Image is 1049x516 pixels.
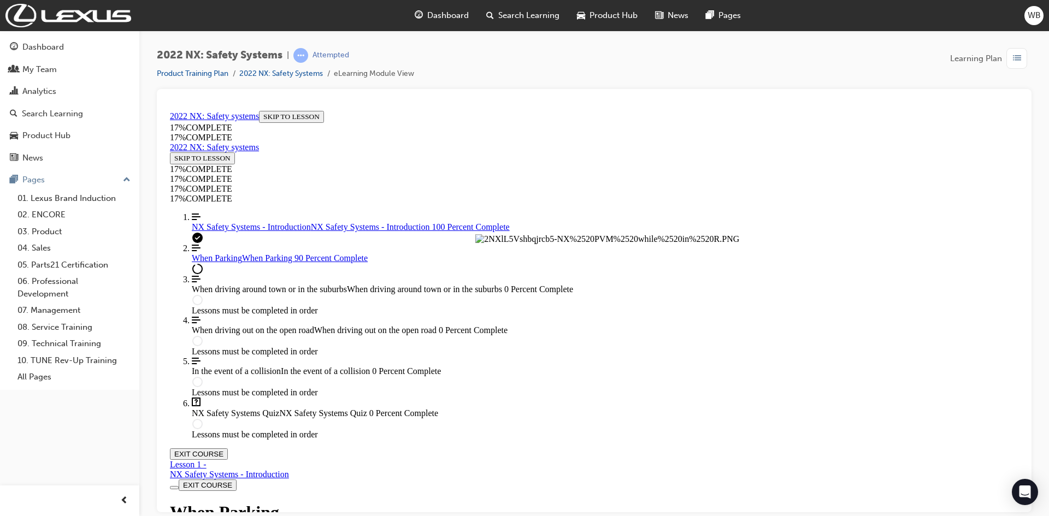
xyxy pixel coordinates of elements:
a: News [4,148,135,168]
div: Attempted [313,50,349,61]
div: My Team [22,63,57,76]
span: Learning Plan [950,52,1002,65]
a: search-iconSearch Learning [478,4,568,27]
a: 06. Professional Development [13,273,135,302]
button: Learning Plan [950,48,1032,69]
span: learningRecordVerb_ATTEMPT-icon [293,48,308,63]
a: Product Hub [4,126,135,146]
div: News [22,152,43,164]
a: 01. Lexus Brand Induction [13,190,135,207]
button: Pages [4,170,135,190]
span: WB [1028,9,1041,22]
a: 09. Technical Training [13,335,135,352]
span: list-icon [1013,52,1021,66]
a: guage-iconDashboard [406,4,478,27]
span: car-icon [577,9,585,22]
div: Open Intercom Messenger [1012,479,1038,505]
a: pages-iconPages [697,4,750,27]
a: car-iconProduct Hub [568,4,646,27]
span: up-icon [123,173,131,187]
span: news-icon [655,9,663,22]
a: 03. Product [13,223,135,240]
a: 07. Management [13,302,135,319]
li: eLearning Module View [334,68,414,80]
span: Product Hub [590,9,638,22]
div: Analytics [22,85,56,98]
a: Product Training Plan [157,69,228,78]
span: pages-icon [10,175,18,185]
span: Pages [718,9,741,22]
a: All Pages [13,369,135,385]
span: car-icon [10,131,18,141]
a: Search Learning [4,104,135,124]
div: Dashboard [22,41,64,54]
span: prev-icon [120,494,128,508]
span: News [668,9,688,22]
a: 05. Parts21 Certification [13,257,135,274]
a: 2022 NX: Safety Systems [239,69,323,78]
div: Product Hub [22,129,70,142]
a: 08. Service Training [13,319,135,336]
a: Analytics [4,81,135,102]
a: My Team [4,60,135,80]
span: pages-icon [706,9,714,22]
div: Pages [22,174,45,186]
button: WB [1024,6,1044,25]
span: | [287,49,289,62]
button: DashboardMy TeamAnalyticsSearch LearningProduct HubNews [4,35,135,170]
a: 10. TUNE Rev-Up Training [13,352,135,369]
span: guage-icon [10,43,18,52]
img: Trak [5,4,131,27]
a: news-iconNews [646,4,697,27]
span: 2022 NX: Safety Systems [157,49,282,62]
span: guage-icon [415,9,423,22]
a: 04. Sales [13,240,135,257]
span: search-icon [486,9,494,22]
span: search-icon [10,109,17,119]
a: 02. ENCORE [13,206,135,223]
span: Search Learning [498,9,559,22]
span: news-icon [10,153,18,163]
span: people-icon [10,65,18,75]
a: Dashboard [4,37,135,57]
span: Dashboard [427,9,469,22]
span: chart-icon [10,87,18,97]
div: Search Learning [22,108,83,120]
